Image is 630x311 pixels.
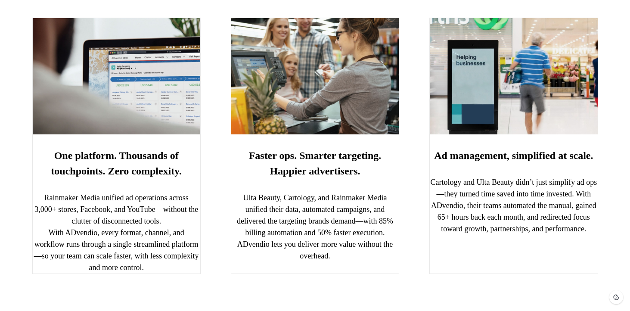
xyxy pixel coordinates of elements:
[434,150,593,161] strong: Ad management, simplified at scale.
[51,150,182,177] strong: One platform. Thousands of touchpoints. Zero complexity.
[33,192,200,227] p: Rainmaker Media unified ad operations across 3,000+ stores, Facebook, and YouTube—without the clu...
[3,3,215,182] iframe: Form
[33,227,200,274] p: With ADvendio, every format, channel, and workflow runs through a single streamlined platform—so ...
[430,177,597,235] p: Cartology and Ulta Beauty didn’t just simplify ad ops—they turned time saved into time invested. ...
[249,150,382,177] strong: Faster ops. Smarter targeting. Happier advertisers.
[231,192,399,262] p: Ulta Beauty, Cartology, and Rainmaker Media unified their data, automated campaigns, and delivere...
